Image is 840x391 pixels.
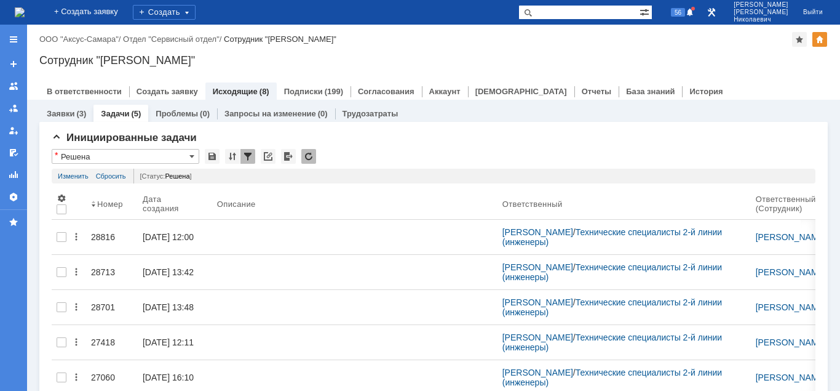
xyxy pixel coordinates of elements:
span: Николаевич [734,16,788,23]
a: Технические специалисты 2-й линии (инженеры) [502,333,724,352]
div: [Статус: ] [133,169,809,183]
div: (8) [260,87,269,96]
div: Действия [71,337,81,347]
div: 27418 [91,337,133,347]
a: 28713 [86,260,138,284]
a: Сбросить [96,169,126,183]
div: Сохранить вид [205,149,220,164]
a: [PERSON_NAME] [502,333,573,342]
div: 28701 [91,302,133,312]
div: 27060 [91,373,133,382]
a: Отдел "Сервисный отдел" [123,34,220,44]
div: Создать [133,5,196,20]
a: 28701 [86,295,138,320]
div: Дата создания [143,195,197,213]
a: [PERSON_NAME] [502,297,573,307]
div: [DATE] 12:00 [143,232,194,242]
a: История [689,87,723,96]
a: Исходящие [213,87,258,96]
div: / [123,34,224,44]
span: [PERSON_NAME] [734,1,788,9]
div: Сортировка... [225,149,240,164]
a: [PERSON_NAME] [502,262,573,272]
div: Номер [97,200,123,209]
a: Технические специалисты 2-й линии (инженеры) [502,227,724,247]
a: Запросы на изменение [224,109,316,118]
div: (0) [318,109,328,118]
div: / [39,34,123,44]
div: / [502,297,746,317]
a: Мои согласования [4,143,23,163]
a: [DEMOGRAPHIC_DATA] [475,87,567,96]
a: Отчеты [4,165,23,185]
div: / [502,368,746,387]
span: Инициированные задачи [52,132,197,143]
th: Дата создания [138,188,212,220]
div: (199) [325,87,343,96]
a: Заявки на командах [4,76,23,96]
div: Скопировать ссылку на список [261,149,275,164]
a: 28816 [86,225,138,249]
a: Технические специалисты 2-й линии (инженеры) [502,262,724,282]
a: Создать заявку [137,87,198,96]
a: ООО "Аксус-Самара" [39,34,119,44]
div: Действия [71,232,81,242]
a: Заявки [47,109,74,118]
div: 28713 [91,267,133,277]
div: Добавить в избранное [792,32,807,47]
a: [PERSON_NAME] [502,227,573,237]
a: Отчеты [582,87,612,96]
div: Ответственный [502,200,563,209]
a: 27418 [86,330,138,355]
div: Настройки списка отличаются от сохраненных в виде [55,151,58,159]
a: [DATE] 12:00 [138,225,212,249]
div: Обновлять список [301,149,316,164]
a: База знаний [626,87,675,96]
span: 56 [671,8,685,17]
a: Технические специалисты 2-й линии (инженеры) [502,368,724,387]
th: Номер [86,188,138,220]
a: [DATE] 13:48 [138,295,212,320]
a: Изменить [58,169,89,183]
a: В ответственности [47,87,122,96]
span: Решена [165,172,189,180]
div: Описание [217,200,256,209]
div: / [502,262,746,282]
div: Фильтрация... [240,149,255,164]
a: 27060 [86,365,138,390]
a: [PERSON_NAME] [502,368,573,377]
a: Настройки [4,187,23,207]
a: [PERSON_NAME] [756,267,826,277]
a: Заявки в моей ответственности [4,99,23,118]
div: [DATE] 13:42 [143,267,194,277]
div: (3) [76,109,86,118]
div: / [502,227,746,247]
a: [PERSON_NAME] [756,302,826,312]
a: Трудозатраты [343,109,398,118]
a: Подписки [284,87,323,96]
div: Экспорт списка [281,149,296,164]
a: Перейти на домашнюю страницу [15,7,25,17]
a: Создать заявку [4,54,23,74]
div: Сотрудник "[PERSON_NAME]" [224,34,336,44]
div: [DATE] 13:48 [143,302,194,312]
a: Проблемы [156,109,198,118]
a: Задачи [101,109,129,118]
a: [PERSON_NAME] [756,337,826,347]
a: Перейти в интерфейс администратора [704,5,719,20]
div: Действия [71,267,81,277]
a: Аккаунт [429,87,461,96]
div: 28816 [91,232,133,242]
div: Сотрудник "[PERSON_NAME]" [39,54,828,67]
a: [PERSON_NAME] [756,232,826,242]
div: Действия [71,302,81,312]
a: [DATE] 13:42 [138,260,212,284]
div: Действия [71,373,81,382]
img: logo [15,7,25,17]
a: [DATE] 16:10 [138,365,212,390]
a: [DATE] 12:11 [138,330,212,355]
th: Ответственный [497,188,751,220]
a: [PERSON_NAME] [756,373,826,382]
a: Мои заявки [4,121,23,140]
div: [DATE] 16:10 [143,373,194,382]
